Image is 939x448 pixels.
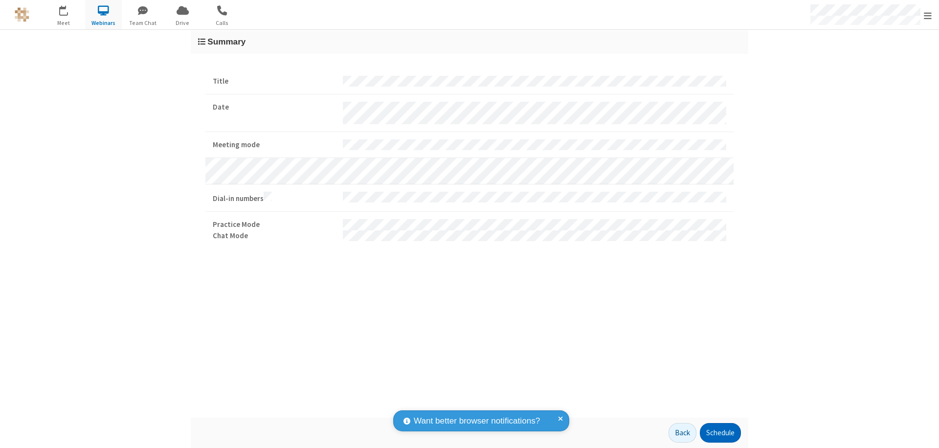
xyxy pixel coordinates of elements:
strong: Chat Mode [213,230,335,242]
span: Want better browser notifications? [414,415,540,427]
strong: Date [213,102,335,113]
span: Summary [207,37,246,46]
strong: Meeting mode [213,139,335,151]
div: 6 [66,5,72,13]
img: QA Selenium DO NOT DELETE OR CHANGE [15,7,29,22]
span: Meet [45,19,82,27]
span: Drive [164,19,201,27]
span: Calls [204,19,241,27]
button: Back [669,423,696,443]
button: Schedule [700,423,741,443]
strong: Practice Mode [213,219,335,230]
span: Team Chat [125,19,161,27]
strong: Title [213,76,335,87]
strong: Dial-in numbers [213,192,335,204]
span: Webinars [85,19,122,27]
